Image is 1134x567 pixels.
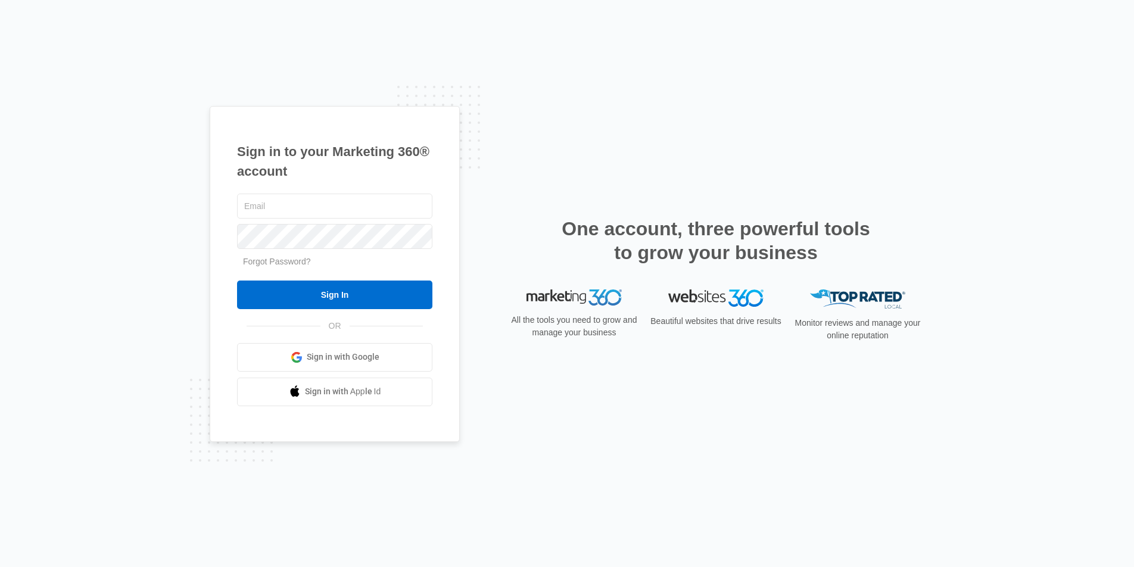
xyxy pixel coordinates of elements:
[558,217,874,264] h2: One account, three powerful tools to grow your business
[507,314,641,339] p: All the tools you need to grow and manage your business
[810,289,905,309] img: Top Rated Local
[307,351,379,363] span: Sign in with Google
[791,317,924,342] p: Monitor reviews and manage your online reputation
[320,320,350,332] span: OR
[237,142,432,181] h1: Sign in to your Marketing 360® account
[305,385,381,398] span: Sign in with Apple Id
[649,315,783,328] p: Beautiful websites that drive results
[237,378,432,406] a: Sign in with Apple Id
[237,281,432,309] input: Sign In
[668,289,764,307] img: Websites 360
[243,257,311,266] a: Forgot Password?
[237,343,432,372] a: Sign in with Google
[237,194,432,219] input: Email
[526,289,622,306] img: Marketing 360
